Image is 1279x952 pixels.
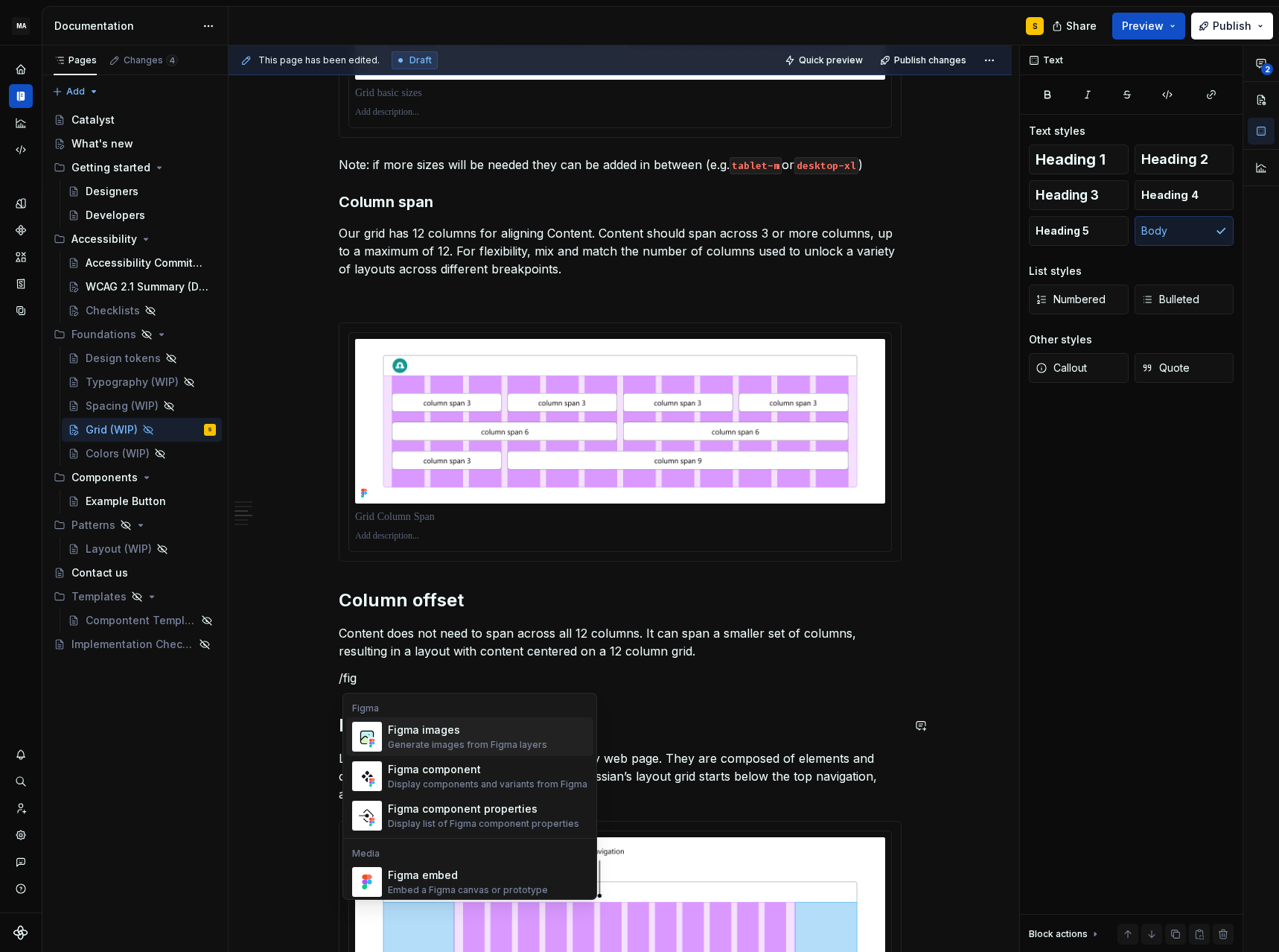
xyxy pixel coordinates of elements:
div: Contact us [71,565,128,580]
span: Callout [1036,361,1087,375]
span: Share [1066,19,1097,34]
div: Accessibility [71,232,137,247]
div: Accessibility [48,227,222,251]
a: Example Button [62,489,222,513]
button: Publish [1191,13,1273,39]
div: List styles [1029,264,1082,279]
div: Developers [86,208,145,223]
button: Preview [1112,13,1185,39]
div: Patterns [71,518,115,533]
div: WCAG 2.1 Summary (Draft) [86,279,208,294]
h2: Layout Atonomy [339,714,902,737]
div: Layout (WIP) [86,542,152,556]
span: 2 [1261,63,1273,75]
div: Components [9,218,33,242]
p: Note: if more sizes will be needed they can be added in between (e.g. or ) [339,156,902,174]
div: Media [346,848,593,860]
div: Changes [124,54,178,66]
h2: Column offset [339,588,902,612]
button: MA [3,10,39,42]
a: Assets [9,245,33,269]
p: Content does not need to span across all 12 columns. It can span a smaller set of columns, result... [339,624,902,660]
div: Other styles [1029,332,1092,347]
button: Bulleted [1135,285,1234,314]
a: Contact us [48,561,222,585]
a: Catalyst [48,108,222,132]
div: Page tree [48,108,222,656]
div: Figma embed [388,868,548,883]
div: Templates [48,585,222,609]
button: Contact support [9,850,33,874]
button: Heading 5 [1029,216,1129,246]
div: MA [12,17,30,35]
span: Heading 2 [1141,152,1208,167]
div: Block actions [1029,924,1101,945]
div: Templates [71,589,127,604]
span: Add [66,86,85,98]
a: Designers [62,180,222,203]
div: Figma images [388,723,547,737]
div: Pages [54,54,97,66]
a: Code automation [9,138,33,162]
div: Figma component [388,762,587,777]
button: Notifications [9,743,33,767]
div: Getting started [48,156,222,180]
a: Spacing (WIP) [62,394,222,418]
div: Getting started [71,160,150,175]
div: Patterns [48,513,222,537]
div: Example Button [86,494,166,509]
div: Figma component properties [388,802,579,816]
div: Text styles [1029,124,1085,139]
a: Invite team [9,796,33,820]
a: What's new [48,132,222,156]
div: Foundations [48,323,222,346]
span: Numbered [1036,292,1106,307]
span: Quick preview [799,54,863,66]
a: Home [9,57,33,81]
span: Heading 5 [1036,223,1089,238]
a: Data sources [9,299,33,323]
button: Callout [1029,353,1129,383]
div: Components [71,470,138,485]
div: Block actions [1029,928,1088,940]
span: Heading 1 [1036,152,1106,167]
button: Numbered [1029,285,1129,314]
div: Grid (WIP) [86,422,138,437]
span: Heading 3 [1036,188,1099,203]
div: Spacing (WIP) [86,399,159,413]
div: Typography (WIP) [86,375,179,390]
a: Layout (WIP) [62,537,222,561]
a: Storybook stories [9,272,33,296]
button: Heading 1 [1029,145,1129,174]
div: Components [48,466,222,489]
button: Heading 2 [1135,145,1234,174]
div: Display list of Figma component properties [388,818,579,830]
span: Bulleted [1141,292,1199,307]
button: Quote [1135,353,1234,383]
a: WCAG 2.1 Summary (Draft) [62,275,222,299]
a: Checklists [62,299,222,323]
span: Preview [1122,19,1164,34]
div: Design tokens [9,191,33,215]
span: 4 [166,54,178,66]
a: Settings [9,823,33,847]
div: S [1033,20,1038,32]
button: Search ⌘K [9,769,33,793]
span: Publish changes [894,54,966,66]
div: Colors (WIP) [86,446,150,461]
a: Colors (WIP) [62,442,222,466]
a: Accessibility Commitment (Draft) [62,251,222,275]
svg: Supernova Logo [13,925,28,940]
div: Suggestions [343,694,596,899]
span: Quote [1141,361,1190,375]
div: What's new [71,136,133,151]
div: Accessibility Commitment (Draft) [86,256,208,270]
